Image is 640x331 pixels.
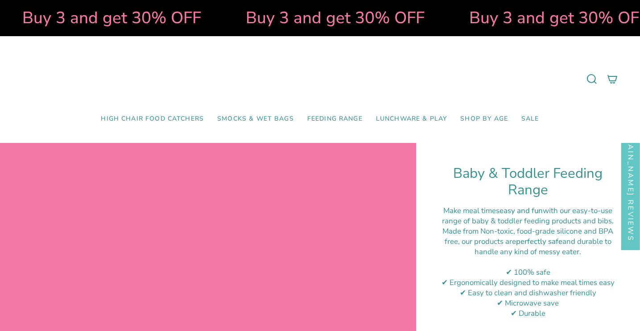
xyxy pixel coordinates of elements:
span: Feeding Range [307,115,363,123]
div: ✔ Easy to clean and dishwasher friendly [438,288,618,298]
span: ✔ Microwave save [497,298,559,308]
strong: perfectly safe [516,236,562,247]
div: ✔ Ergonomically designed to make meal times easy [438,277,618,288]
strong: Buy 3 and get 30% OFF [21,7,199,29]
div: Make meal times with our easy-to-use range of baby & toddler feeding products and bibs. [438,205,618,226]
span: SALE [521,115,539,123]
div: M [438,226,618,257]
a: SALE [515,109,546,130]
strong: Buy 3 and get 30% OFF [244,7,423,29]
a: Feeding Range [301,109,369,130]
div: Click to open Judge.me floating reviews tab [621,100,640,250]
div: ✔ Durable [438,308,618,318]
span: Shop by Age [460,115,508,123]
span: Lunchware & Play [376,115,447,123]
a: Smocks & Wet Bags [211,109,301,130]
span: Smocks & Wet Bags [217,115,294,123]
div: ✔ 100% safe [438,267,618,277]
a: High Chair Food Catchers [94,109,211,130]
a: Lunchware & Play [369,109,454,130]
a: Mumma’s Little Helpers [243,50,397,109]
span: ade from Non-toxic, food-grade silicone and BPA free, our products are and durable to handle any ... [445,226,614,257]
h1: Baby & Toddler Feeding Range [438,165,618,199]
strong: easy and fun [500,205,543,216]
span: High Chair Food Catchers [101,115,204,123]
a: Shop by Age [454,109,515,130]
